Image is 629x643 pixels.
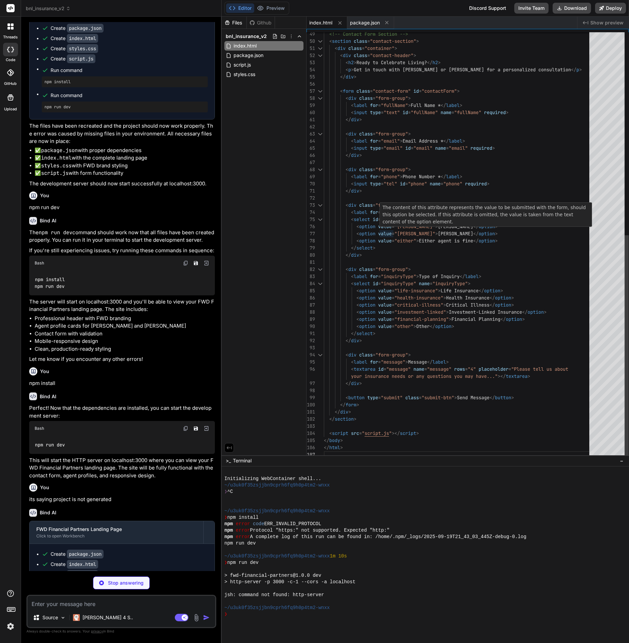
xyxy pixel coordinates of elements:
[359,131,373,137] span: class
[354,173,367,180] span: label
[307,195,315,202] div: 72
[354,109,367,115] span: input
[316,88,325,95] div: Click to collapse the range.
[400,181,405,187] span: id
[29,180,215,188] p: The development server should now start successfully at localhost:3000.
[449,145,468,151] span: "email"
[394,45,397,51] span: >
[340,74,346,80] span: </
[354,145,367,151] span: input
[337,45,346,51] span: div
[378,216,381,222] span: =
[365,45,394,51] span: "container"
[460,173,462,180] span: >
[226,33,267,40] span: bnl_insurance_v2
[394,238,416,244] span: "either"
[307,59,315,66] div: 53
[346,131,348,137] span: <
[348,166,356,172] span: div
[35,260,44,266] span: Bash
[381,138,400,144] span: "email"
[222,19,246,26] div: Files
[191,424,201,433] button: Save file
[316,202,325,209] div: Click to collapse the range.
[370,88,373,94] span: =
[307,88,315,95] div: 57
[416,238,419,244] span: >
[40,217,56,224] h6: Bind AI
[359,188,362,194] span: >
[413,145,432,151] span: "email"
[354,59,356,66] span: >
[51,92,208,99] span: Run command
[332,38,351,44] span: section
[67,54,95,63] code: script.js
[400,173,403,180] span: >
[479,231,495,237] span: option
[362,45,365,51] span: =
[348,59,354,66] span: h2
[392,231,394,237] span: =
[405,145,411,151] span: id
[51,55,95,62] div: Create
[351,245,356,251] span: </
[375,266,408,272] span: "form-group"
[370,173,378,180] span: for
[307,216,315,223] div: 75
[351,216,354,222] span: <
[359,252,362,258] span: >
[5,621,16,632] img: settings
[411,109,438,115] span: "fullName"
[35,162,215,170] li: ✅ with FWD brand styling
[346,59,348,66] span: <
[373,202,375,208] span: =
[346,252,351,258] span: </
[354,138,367,144] span: label
[307,230,315,237] div: 77
[6,57,15,63] label: code
[365,430,389,436] span: script.js
[39,229,72,236] code: npm run dev
[378,209,381,215] span: =
[335,45,337,51] span: <
[381,109,384,115] span: =
[233,51,264,59] span: package.json
[579,67,582,73] span: >
[356,223,359,229] span: <
[492,145,495,151] span: >
[183,260,188,266] img: copy
[408,95,411,101] span: >
[316,130,325,137] div: Click to collapse the range.
[346,188,351,194] span: </
[307,66,315,73] div: 54
[514,3,549,14] button: Invite Team
[375,202,408,208] span: "form-group"
[307,173,315,180] div: 69
[359,202,373,208] span: class
[370,181,381,187] span: type
[67,24,104,33] code: package.json
[378,138,381,144] span: =
[479,238,495,244] span: option
[394,231,435,237] span: "[PERSON_NAME]"
[411,102,441,108] span: Full Name *
[73,614,80,621] img: Claude 4 Sonnet
[370,52,413,58] span: "contact-header"
[44,79,205,85] pre: npm install
[351,173,354,180] span: <
[351,145,354,151] span: <
[351,209,354,215] span: <
[247,19,275,26] div: Github
[571,67,576,73] span: </
[367,38,370,44] span: =
[29,229,215,244] p: The command should work now that all files have been created properly. You can run it in your ter...
[191,258,201,268] button: Save file
[307,259,315,266] div: 81
[351,138,354,144] span: <
[373,88,411,94] span: "contact-form"
[329,38,332,44] span: <
[384,145,403,151] span: "email"
[307,244,315,252] div: 79
[411,145,413,151] span: =
[356,238,359,244] span: <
